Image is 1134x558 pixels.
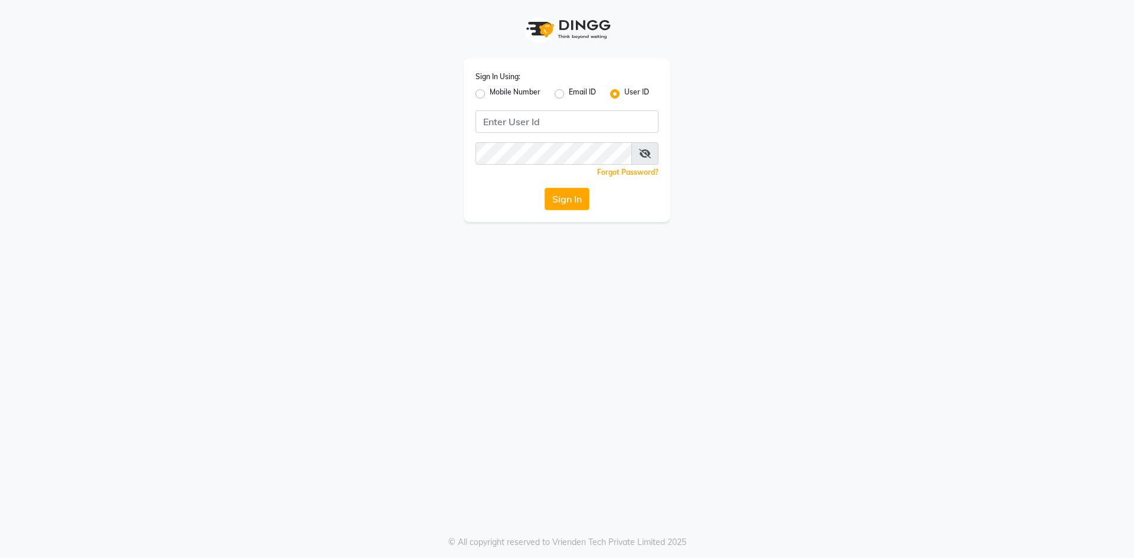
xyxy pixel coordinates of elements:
label: User ID [624,87,649,101]
a: Forgot Password? [597,168,659,177]
label: Sign In Using: [475,71,520,82]
button: Sign In [545,188,589,210]
input: Username [475,142,632,165]
img: logo1.svg [520,12,614,47]
label: Mobile Number [490,87,540,101]
label: Email ID [569,87,596,101]
input: Username [475,110,659,133]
